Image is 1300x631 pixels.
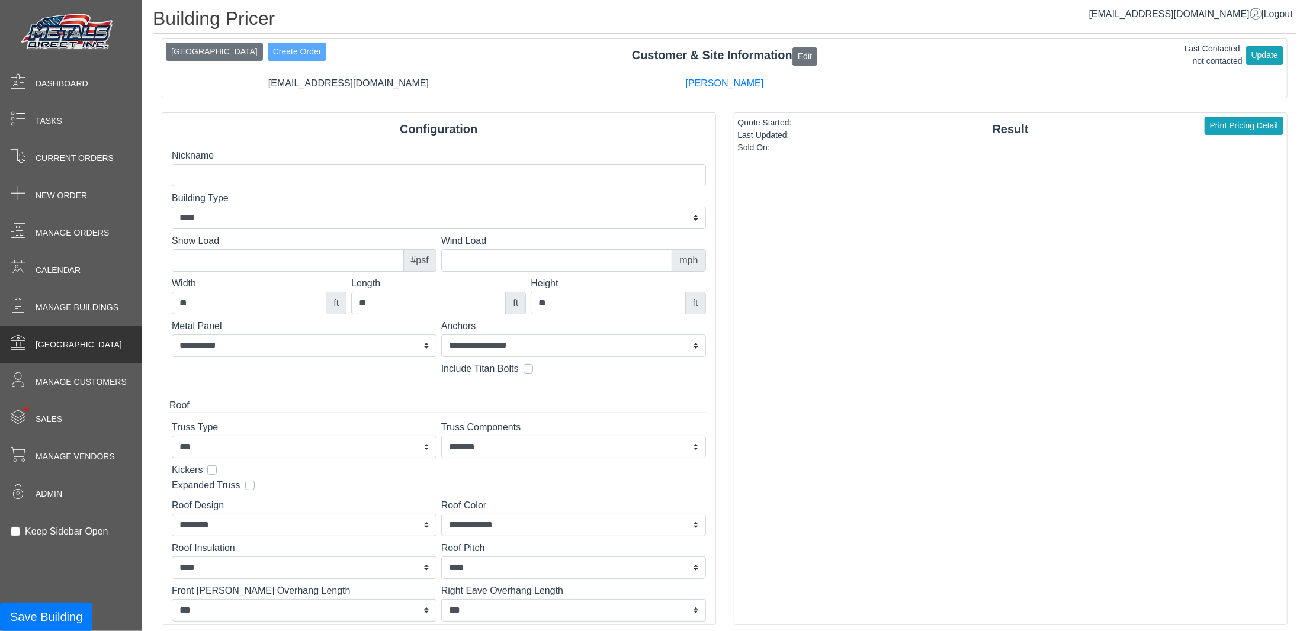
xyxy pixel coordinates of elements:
span: Sales [36,413,62,426]
div: ft [326,292,346,314]
span: Current Orders [36,152,114,165]
span: Admin [36,488,62,500]
a: [PERSON_NAME] [686,78,764,88]
div: #psf [403,249,436,272]
label: Nickname [172,149,706,163]
label: Truss Components [441,420,706,434]
button: [GEOGRAPHIC_DATA] [166,43,263,61]
label: Width [172,276,346,291]
label: Front [PERSON_NAME] Overhang Length [172,584,436,598]
img: Metals Direct Inc Logo [18,11,118,54]
label: Kickers [172,463,203,477]
label: Roof Insulation [172,541,436,555]
div: Quote Started: [738,117,792,129]
label: Right Eave Overhang Length [441,584,706,598]
label: Height [531,276,705,291]
label: Truss Type [172,420,436,434]
button: Print Pricing Detail [1205,117,1283,135]
label: Anchors [441,319,706,333]
label: Keep Sidebar Open [25,524,108,539]
span: Tasks [36,115,62,127]
label: Metal Panel [172,319,436,333]
div: ft [505,292,526,314]
div: [EMAIL_ADDRESS][DOMAIN_NAME] [161,76,537,91]
label: Expanded Truss [172,478,240,492]
a: [EMAIL_ADDRESS][DOMAIN_NAME] [1089,9,1262,19]
label: Roof Pitch [441,541,706,555]
div: Last Updated: [738,129,792,141]
button: Edit [792,47,817,66]
label: Roof Design [172,498,436,513]
div: Result [734,120,1288,138]
label: Roof Color [441,498,706,513]
div: ft [685,292,706,314]
div: Last Contacted: not contacted [1185,43,1243,67]
div: | [1089,7,1293,21]
span: Calendar [36,264,81,276]
span: Dashboard [36,78,88,90]
label: Building Type [172,191,706,205]
span: Manage Orders [36,227,109,239]
label: Snow Load [172,234,436,248]
div: mph [672,249,705,272]
div: Roof [169,398,708,413]
div: Configuration [162,120,715,138]
span: • [11,390,41,429]
button: Create Order [268,43,327,61]
h1: Building Pricer [153,7,1296,34]
div: Customer & Site Information [162,46,1287,65]
label: Wind Load [441,234,706,248]
span: Manage Buildings [36,301,118,314]
button: Update [1246,46,1283,65]
span: [GEOGRAPHIC_DATA] [36,339,122,351]
label: Include Titan Bolts [441,362,519,376]
span: Logout [1264,9,1293,19]
span: Manage Vendors [36,450,115,463]
span: Manage Customers [36,376,127,388]
span: New Order [36,189,87,202]
label: Length [351,276,526,291]
div: Sold On: [738,141,792,154]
